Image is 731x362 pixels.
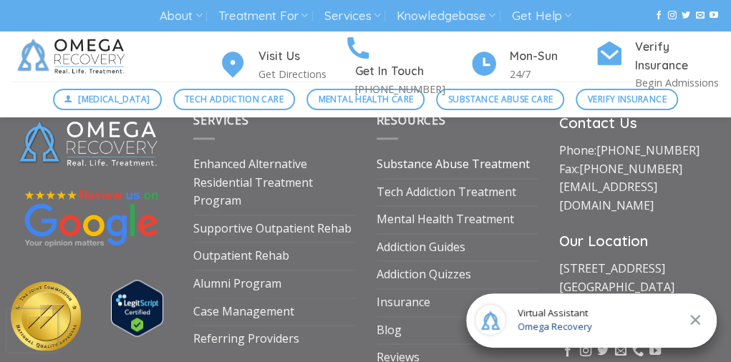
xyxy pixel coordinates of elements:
span: Tech Addiction Care [185,92,284,106]
a: Follow on Twitter [682,11,690,21]
a: [STREET_ADDRESS][GEOGRAPHIC_DATA] [559,260,674,295]
strong: Contact Us [559,114,637,132]
h3: Our Location [559,230,720,253]
h4: Get In Touch [355,62,469,81]
span: Verify Insurance [588,92,667,106]
span: Substance Abuse Care [448,92,553,106]
a: Case Management [193,298,294,326]
span: Resources [377,112,446,128]
p: 24/7 [510,66,595,82]
p: [PHONE_NUMBER] [355,81,469,97]
a: Addiction Guides [377,234,465,261]
a: Send us an email [614,345,626,358]
a: Alumni Program [193,270,281,298]
a: [PHONE_NUMBER] [596,142,699,158]
a: Tech Addiction Treatment [377,179,516,206]
a: Referring Providers [193,326,299,353]
a: About [160,3,202,29]
a: Verify Insurance [576,89,678,110]
a: [EMAIL_ADDRESS][DOMAIN_NAME] [559,179,657,213]
a: Supportive Outpatient Rehab [193,215,352,243]
a: Follow on Instagram [579,345,591,358]
a: Mental Health Care [306,89,425,110]
a: Substance Abuse Care [436,89,564,110]
a: Mental Health Treatment [377,206,514,233]
a: Tech Addiction Care [173,89,296,110]
a: Get In Touch [PHONE_NUMBER] [344,31,469,97]
a: [MEDICAL_DATA] [53,89,162,110]
a: Knowledgebase [397,3,495,29]
a: Outpatient Rehab [193,243,289,270]
a: Visit Us Get Directions [218,47,344,82]
a: Follow on YouTube [649,345,661,358]
a: Enhanced Alternative Residential Treatment Program [193,151,354,215]
a: Follow on YouTube [709,11,717,21]
a: [PHONE_NUMBER] [579,161,682,177]
a: Verify Insurance Begin Admissions [595,38,720,92]
span: [MEDICAL_DATA] [78,92,150,106]
h4: Mon-Sun [510,47,595,66]
h4: Verify Insurance [635,38,720,75]
a: Substance Abuse Treatment [377,151,530,178]
iframe: reCAPTCHA [7,309,57,352]
a: Call us [632,345,644,358]
p: Get Directions [258,66,344,82]
p: Begin Admissions [635,74,720,91]
a: Follow on Facebook [654,11,663,21]
p: Phone: Fax: [559,142,720,215]
a: Services [324,3,380,29]
a: Blog [377,317,402,344]
a: Addiction Quizzes [377,261,471,288]
span: Services [193,112,248,128]
img: Omega Recovery [11,31,136,82]
span: Mental Health Care [319,92,413,106]
a: Get Help [512,3,571,29]
a: Follow on Twitter [597,345,609,358]
a: Insurance [377,289,430,316]
h4: Visit Us [258,47,344,66]
img: Verify Approval for www.omegarecovery.org [111,280,163,336]
a: Follow on Facebook [562,345,573,358]
a: Follow on Instagram [668,11,677,21]
a: Verify LegitScript Approval for www.omegarecovery.org [111,299,163,315]
a: Treatment For [218,3,308,29]
a: Send us an email [695,11,704,21]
